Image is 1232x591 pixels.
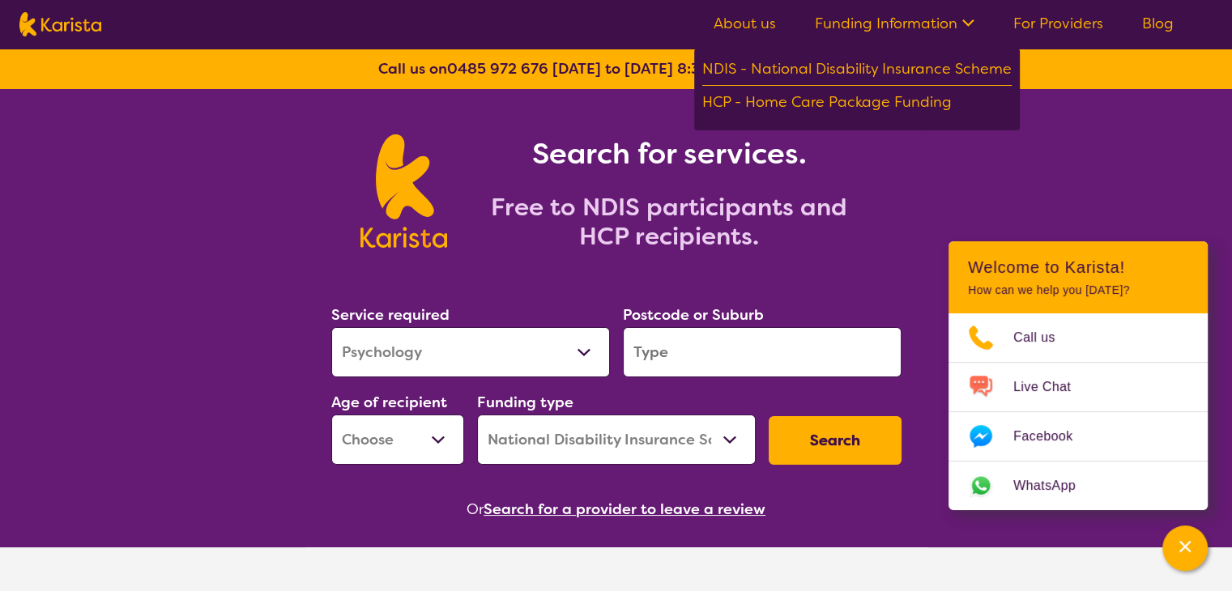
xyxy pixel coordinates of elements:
[949,241,1208,510] div: Channel Menu
[968,283,1188,297] p: How can we help you [DATE]?
[714,14,776,33] a: About us
[484,497,765,521] button: Search for a provider to leave a review
[1013,424,1092,449] span: Facebook
[1013,375,1090,399] span: Live Chat
[1013,325,1075,350] span: Call us
[1162,525,1208,571] button: Channel Menu
[331,305,450,325] label: Service required
[467,193,872,251] h2: Free to NDIS participants and HCP recipients.
[477,393,573,412] label: Funding type
[378,59,854,79] b: Call us on [DATE] to [DATE] 8:30am to 6:30pm AEST
[623,327,902,377] input: Type
[1013,14,1103,33] a: For Providers
[949,313,1208,510] ul: Choose channel
[769,416,902,465] button: Search
[702,90,1012,118] div: HCP - Home Care Package Funding
[467,497,484,521] span: Or
[702,57,1012,86] div: NDIS - National Disability Insurance Scheme
[949,461,1208,510] a: Web link opens in a new tab.
[815,14,974,33] a: Funding Information
[331,393,447,412] label: Age of recipient
[623,305,764,325] label: Postcode or Suburb
[1142,14,1174,33] a: Blog
[1013,474,1095,498] span: WhatsApp
[360,134,447,248] img: Karista logo
[447,59,548,79] a: 0485 972 676
[19,12,101,36] img: Karista logo
[467,134,872,173] h1: Search for services.
[968,257,1188,277] h2: Welcome to Karista!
